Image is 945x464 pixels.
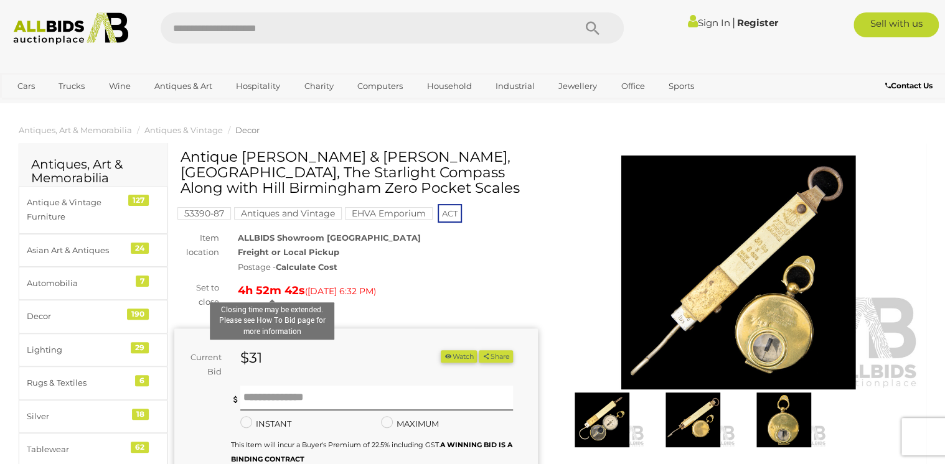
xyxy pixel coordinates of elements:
[9,76,43,96] a: Cars
[27,309,129,323] div: Decor
[345,207,433,220] mark: EHVA Emporium
[177,207,231,220] mark: 53390-87
[853,12,939,37] a: Sell with us
[177,208,231,218] a: 53390-87
[101,76,139,96] a: Wine
[165,231,228,260] div: Item location
[27,376,129,390] div: Rugs & Textiles
[240,417,291,431] label: INSTANT
[128,195,149,206] div: 127
[19,333,167,366] a: Lighting 29
[181,149,535,197] h1: Antique [PERSON_NAME] & [PERSON_NAME], [GEOGRAPHIC_DATA], The Starlight Compass Along with Hill B...
[741,392,826,447] img: Antique Lawrence & Mayo, London, The Starlight Compass Along with Hill Birmingham Zero Pocket Scales
[9,96,114,117] a: [GEOGRAPHIC_DATA]
[127,309,149,320] div: 190
[238,233,420,243] strong: ALLBIDS Showroom [GEOGRAPHIC_DATA]
[550,76,605,96] a: Jewellery
[19,234,167,267] a: Asian Art & Antiques 24
[131,342,149,353] div: 29
[144,125,223,135] a: Antiques & Vintage
[661,76,702,96] a: Sports
[381,417,439,431] label: MAXIMUM
[562,12,624,44] button: Search
[165,281,228,310] div: Set to close
[276,262,337,272] strong: Calculate Cost
[174,350,231,379] div: Current Bid
[613,76,652,96] a: Office
[7,12,134,45] img: Allbids.com.au
[349,76,411,96] a: Computers
[27,343,129,357] div: Lighting
[418,76,479,96] a: Household
[19,267,167,300] a: Automobilia 7
[19,125,132,135] a: Antiques, Art & Memorabilia
[27,243,129,258] div: Asian Art & Antiques
[19,400,167,433] a: Silver 18
[560,392,644,447] img: Antique Lawrence & Mayo, London, The Starlight Compass Along with Hill Birmingham Zero Pocket Scales
[19,186,167,234] a: Antique & Vintage Furniture 127
[19,366,167,399] a: Rugs & Textiles 6
[131,243,149,254] div: 24
[296,76,342,96] a: Charity
[131,442,149,453] div: 62
[651,392,735,447] img: Antique Lawrence & Mayo, London, The Starlight Compass Along with Hill Birmingham Zero Pocket Scales
[19,300,167,333] a: Decor 190
[240,349,262,366] strong: $31
[238,284,305,297] strong: 4h 52m 42s
[885,79,936,93] a: Contact Us
[27,442,129,457] div: Tablewear
[210,302,334,339] div: Closing time may be extended. Please see How To Bid page for more information
[27,276,129,290] div: Automobilia
[885,81,933,90] b: Contact Us
[146,76,220,96] a: Antiques & Art
[438,204,462,223] span: ACT
[234,208,342,218] a: Antiques and Vintage
[136,276,149,287] div: 7
[234,207,342,220] mark: Antiques and Vintage
[231,440,512,463] b: A WINNING BID IS A BINDING CONTRACT
[50,76,93,96] a: Trucks
[238,260,538,274] div: Postage -
[27,409,129,424] div: Silver
[737,17,778,29] a: Register
[228,76,288,96] a: Hospitality
[732,16,735,29] span: |
[31,157,155,185] h2: Antiques, Art & Memorabilia
[238,247,339,257] strong: Freight or Local Pickup
[688,17,730,29] a: Sign In
[487,76,543,96] a: Industrial
[308,285,374,297] span: [DATE] 6:32 PM
[305,286,376,296] span: ( )
[135,375,149,386] div: 6
[479,350,513,363] button: Share
[441,350,477,363] li: Watch this item
[231,440,512,463] small: This Item will incur a Buyer's Premium of 22.5% including GST.
[27,195,129,225] div: Antique & Vintage Furniture
[441,350,477,363] button: Watch
[345,208,433,218] a: EHVA Emporium
[557,155,920,389] img: Antique Lawrence & Mayo, London, The Starlight Compass Along with Hill Birmingham Zero Pocket Scales
[235,125,260,135] a: Decor
[132,409,149,420] div: 18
